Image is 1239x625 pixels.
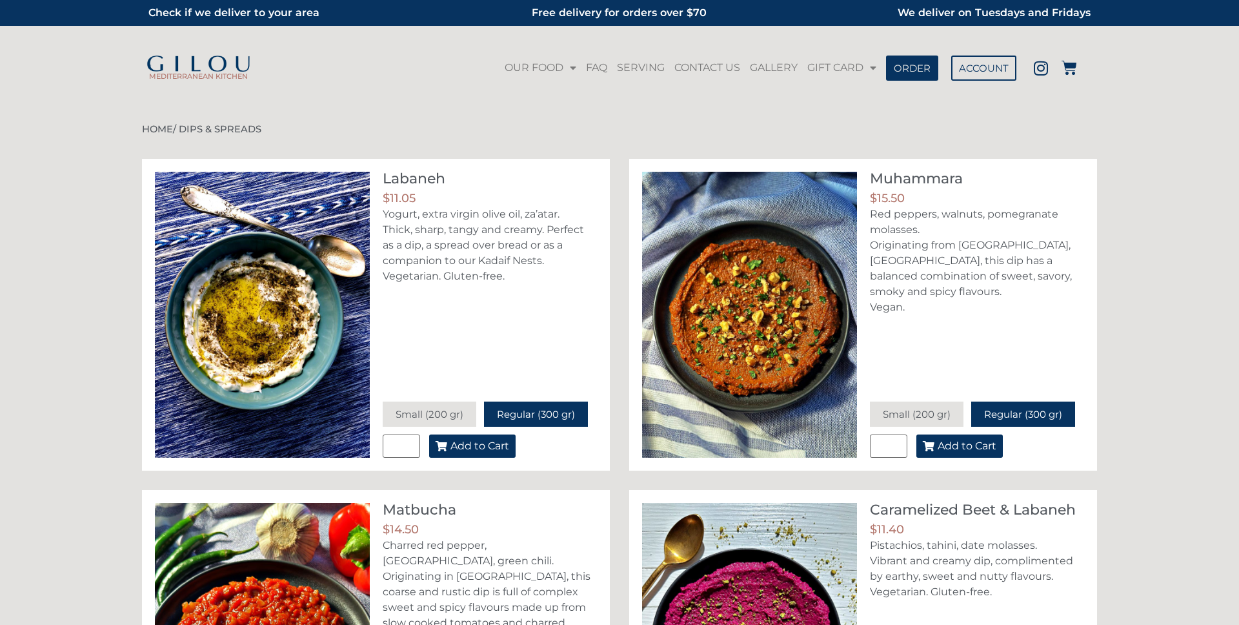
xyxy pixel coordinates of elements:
h2: Free delivery for orders over $70 [467,3,772,23]
a: SERVING [614,53,668,83]
button: Add to Cart [916,435,1003,458]
h1: Caramelized Beet & Labaneh [870,501,1076,518]
span: Add to Cart [450,441,509,451]
span: Regular (300 gr) [984,408,1062,420]
span: $ [870,522,877,537]
a: Check if we deliver to your area [148,6,319,19]
a: GIFT CARD [804,53,880,83]
span: Add to Cart [938,441,996,451]
p: Yogurt, extra virgin olive oil, za’atar. Thick, sharp, tangy and creamy. Perfect as a dip, a spre... [383,207,598,284]
span: Regular (300 gr) [497,408,575,420]
h2: MEDITERRANEAN KITCHEN [142,73,255,80]
a: CONTACT US [671,53,743,83]
nav: Breadcrumb [142,122,1097,136]
bdi: 11.05 [383,191,416,205]
nav: Menu [500,53,880,83]
h1: Matbucha [383,501,456,518]
h2: We deliver on Tuesdays and Fridays [785,3,1091,23]
input: Product quantity [383,435,420,458]
a: HOME [142,123,173,135]
h1: Labaneh [383,170,445,187]
a: OUR FOOD [501,53,579,83]
img: Labaneh [155,172,370,458]
a: GALLERY [747,53,801,83]
img: Gilou Logo [145,56,252,74]
span: $ [383,191,390,205]
a: FAQ [583,53,610,83]
p: Originating from [GEOGRAPHIC_DATA], [GEOGRAPHIC_DATA], this dip has a balanced combination of swe... [870,207,1085,315]
span: Red peppers, walnuts, pomegranate molasses. [870,208,1058,236]
input: Product quantity [870,435,907,458]
span: Small (200 gr) [883,408,951,420]
span: Small (200 gr) [396,408,463,420]
span: ORDER [894,63,931,73]
a: ORDER [886,56,938,81]
span: ACCOUNT [959,63,1009,73]
bdi: 15.50 [870,191,905,205]
span: Pistachios, tahini, date molasses. [870,539,1037,551]
span: $ [383,522,390,537]
a: ACCOUNT [951,56,1016,81]
bdi: 11.40 [870,522,904,537]
img: Muhammara [642,172,857,458]
p: Vibrant and creamy dip, complimented by earthy, sweet and nutty flavours. Vegetarian. Gluten-free. [870,538,1085,600]
bdi: 14.50 [383,522,419,537]
h1: Muhammara [870,170,963,187]
button: Add to Cart [429,435,516,458]
span: $ [870,191,877,205]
